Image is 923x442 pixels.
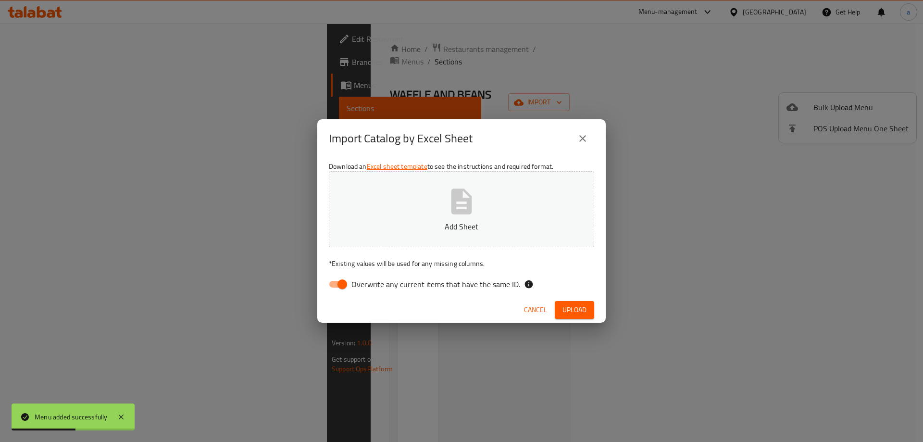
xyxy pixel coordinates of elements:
h2: Import Catalog by Excel Sheet [329,131,473,146]
div: Download an to see the instructions and required format. [317,158,606,297]
span: Cancel [524,304,547,316]
svg: If the overwrite option isn't selected, then the items that match an existing ID will be ignored ... [524,279,534,289]
p: Add Sheet [344,221,579,232]
a: Excel sheet template [367,160,427,173]
button: close [571,127,594,150]
span: Overwrite any current items that have the same ID. [351,278,520,290]
span: Upload [562,304,586,316]
p: Existing values will be used for any missing columns. [329,259,594,268]
button: Add Sheet [329,171,594,247]
div: Menu added successfully [35,412,108,422]
button: Cancel [520,301,551,319]
button: Upload [555,301,594,319]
